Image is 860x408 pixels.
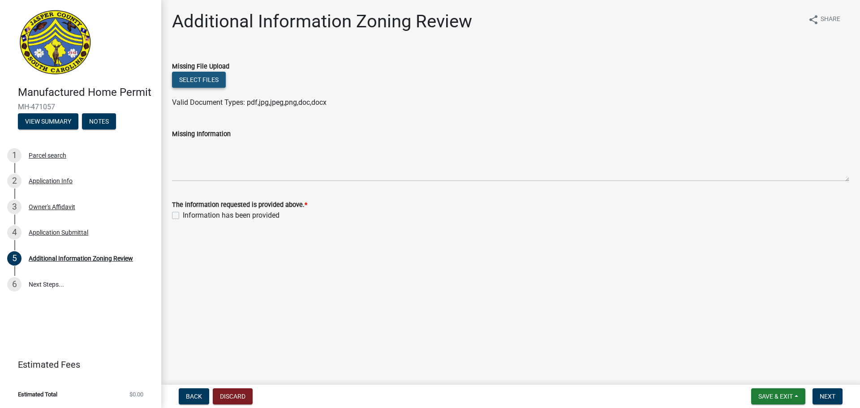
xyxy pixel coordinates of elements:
[172,72,226,88] button: Select files
[82,118,116,125] wm-modal-confirm: Notes
[18,113,78,129] button: View Summary
[751,388,805,404] button: Save & Exit
[18,391,57,397] span: Estimated Total
[213,388,253,404] button: Discard
[18,86,154,99] h4: Manufactured Home Permit
[7,356,147,374] a: Estimated Fees
[29,152,66,159] div: Parcel search
[186,393,202,400] span: Back
[29,255,133,262] div: Additional Information Zoning Review
[179,388,209,404] button: Back
[172,202,307,208] label: The information requested is provided above.
[172,131,231,137] label: Missing Information
[7,225,21,240] div: 4
[820,393,835,400] span: Next
[18,9,93,77] img: Jasper County, South Carolina
[29,229,88,236] div: Application Submittal
[82,113,116,129] button: Notes
[7,277,21,292] div: 6
[129,391,143,397] span: $0.00
[18,118,78,125] wm-modal-confirm: Summary
[29,204,75,210] div: Owner's Affidavit
[172,64,229,70] label: Missing File Upload
[7,251,21,266] div: 5
[821,14,840,25] span: Share
[7,200,21,214] div: 3
[29,178,73,184] div: Application Info
[808,14,819,25] i: share
[801,11,847,28] button: shareShare
[18,103,143,111] span: MH-471057
[7,148,21,163] div: 1
[172,11,472,32] h1: Additional Information Zoning Review
[172,98,327,107] span: Valid Document Types: pdf,jpg,jpeg,png,doc,docx
[758,393,793,400] span: Save & Exit
[813,388,843,404] button: Next
[183,210,279,221] label: Information has been provided
[7,174,21,188] div: 2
